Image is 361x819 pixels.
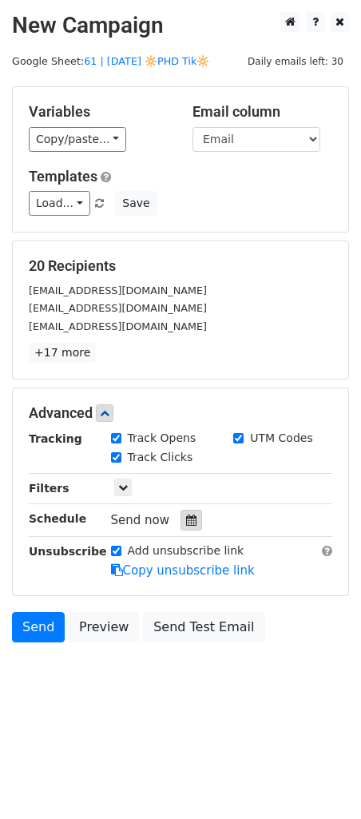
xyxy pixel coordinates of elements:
[29,191,90,216] a: Load...
[29,343,96,363] a: +17 more
[29,168,97,185] a: Templates
[242,55,349,67] a: Daily emails left: 30
[29,545,107,558] strong: Unsubscribe
[115,191,157,216] button: Save
[29,127,126,152] a: Copy/paste...
[12,12,349,39] h2: New Campaign
[29,284,207,296] small: [EMAIL_ADDRESS][DOMAIN_NAME]
[29,482,69,495] strong: Filters
[111,513,170,527] span: Send now
[111,563,255,578] a: Copy unsubscribe link
[29,404,332,422] h5: Advanced
[12,55,209,67] small: Google Sheet:
[69,612,139,642] a: Preview
[128,430,196,447] label: Track Opens
[242,53,349,70] span: Daily emails left: 30
[143,612,264,642] a: Send Test Email
[29,103,169,121] h5: Variables
[12,612,65,642] a: Send
[281,742,361,819] iframe: Chat Widget
[128,543,244,559] label: Add unsubscribe link
[250,430,312,447] label: UTM Codes
[29,432,82,445] strong: Tracking
[29,257,332,275] h5: 20 Recipients
[29,302,207,314] small: [EMAIL_ADDRESS][DOMAIN_NAME]
[128,449,193,466] label: Track Clicks
[84,55,209,67] a: 61 | [DATE] 🔆PHD Tik🔆
[192,103,332,121] h5: Email column
[29,320,207,332] small: [EMAIL_ADDRESS][DOMAIN_NAME]
[29,512,86,525] strong: Schedule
